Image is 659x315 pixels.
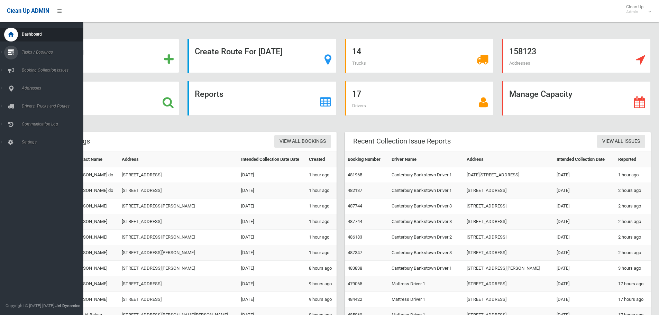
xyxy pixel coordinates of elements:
[464,230,554,245] td: [STREET_ADDRESS]
[464,261,554,276] td: [STREET_ADDRESS][PERSON_NAME]
[306,198,337,214] td: 1 hour ago
[306,292,337,307] td: 9 hours ago
[352,61,366,66] span: Trucks
[238,167,306,183] td: [DATE]
[509,47,536,56] strong: 158123
[306,276,337,292] td: 9 hours ago
[71,245,119,261] td: [PERSON_NAME]
[187,81,336,115] a: Reports
[187,39,336,73] a: Create Route For [DATE]
[30,39,179,73] a: Add Booking
[615,230,651,245] td: 2 hours ago
[119,183,238,198] td: [STREET_ADDRESS]
[348,266,362,271] a: 483838
[554,198,615,214] td: [DATE]
[509,61,530,66] span: Addresses
[615,276,651,292] td: 17 hours ago
[119,198,238,214] td: [STREET_ADDRESS][PERSON_NAME]
[502,39,651,73] a: 158123 Addresses
[238,292,306,307] td: [DATE]
[615,245,651,261] td: 2 hours ago
[119,292,238,307] td: [STREET_ADDRESS]
[348,188,362,193] a: 482137
[352,47,361,56] strong: 14
[389,276,464,292] td: Mattress Driver 1
[306,152,337,167] th: Created
[71,261,119,276] td: [PERSON_NAME]
[306,245,337,261] td: 1 hour ago
[554,230,615,245] td: [DATE]
[389,261,464,276] td: Canterbury Bankstown Driver 1
[554,276,615,292] td: [DATE]
[389,167,464,183] td: Canterbury Bankstown Driver 1
[554,214,615,230] td: [DATE]
[348,172,362,177] a: 481965
[119,261,238,276] td: [STREET_ADDRESS][PERSON_NAME]
[348,203,362,209] a: 487744
[464,152,554,167] th: Address
[615,214,651,230] td: 2 hours ago
[615,183,651,198] td: 2 hours ago
[554,292,615,307] td: [DATE]
[615,152,651,167] th: Reported
[119,167,238,183] td: [STREET_ADDRESS]
[20,50,88,55] span: Tasks / Bookings
[464,276,554,292] td: [STREET_ADDRESS]
[348,297,362,302] a: 484422
[615,167,651,183] td: 1 hour ago
[389,198,464,214] td: Canterbury Bankstown Driver 3
[352,89,361,99] strong: 17
[7,8,49,14] span: Clean Up ADMIN
[238,245,306,261] td: [DATE]
[71,230,119,245] td: [PERSON_NAME]
[464,183,554,198] td: [STREET_ADDRESS]
[20,104,88,109] span: Drivers, Trucks and Routes
[119,276,238,292] td: [STREET_ADDRESS]
[352,103,366,108] span: Drivers
[389,245,464,261] td: Canterbury Bankstown Driver 3
[195,47,282,56] strong: Create Route For [DATE]
[20,86,88,91] span: Addresses
[238,214,306,230] td: [DATE]
[195,89,223,99] strong: Reports
[348,219,362,224] a: 487744
[71,152,119,167] th: Contact Name
[389,183,464,198] td: Canterbury Bankstown Driver 1
[464,245,554,261] td: [STREET_ADDRESS]
[389,292,464,307] td: Mattress Driver 1
[238,152,306,167] th: Intended Collection Date Date
[389,152,464,167] th: Driver Name
[306,214,337,230] td: 1 hour ago
[274,135,331,148] a: View All Bookings
[597,135,645,148] a: View All Issues
[71,276,119,292] td: [PERSON_NAME]
[306,183,337,198] td: 1 hour ago
[238,276,306,292] td: [DATE]
[554,245,615,261] td: [DATE]
[238,198,306,214] td: [DATE]
[71,183,119,198] td: [PERSON_NAME] do
[509,89,572,99] strong: Manage Capacity
[348,234,362,240] a: 486183
[71,214,119,230] td: [PERSON_NAME]
[306,261,337,276] td: 8 hours ago
[238,183,306,198] td: [DATE]
[615,261,651,276] td: 3 hours ago
[464,167,554,183] td: [DATE][STREET_ADDRESS]
[71,292,119,307] td: [PERSON_NAME]
[554,183,615,198] td: [DATE]
[20,140,88,145] span: Settings
[464,214,554,230] td: [STREET_ADDRESS]
[55,303,80,308] strong: Jet Dynamics
[615,198,651,214] td: 2 hours ago
[119,230,238,245] td: [STREET_ADDRESS][PERSON_NAME]
[238,230,306,245] td: [DATE]
[615,292,651,307] td: 17 hours ago
[306,167,337,183] td: 1 hour ago
[71,198,119,214] td: [PERSON_NAME]
[71,167,119,183] td: [PERSON_NAME] do
[389,214,464,230] td: Canterbury Bankstown Driver 3
[348,250,362,255] a: 487347
[623,4,650,15] span: Clean Up
[389,230,464,245] td: Canterbury Bankstown Driver 2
